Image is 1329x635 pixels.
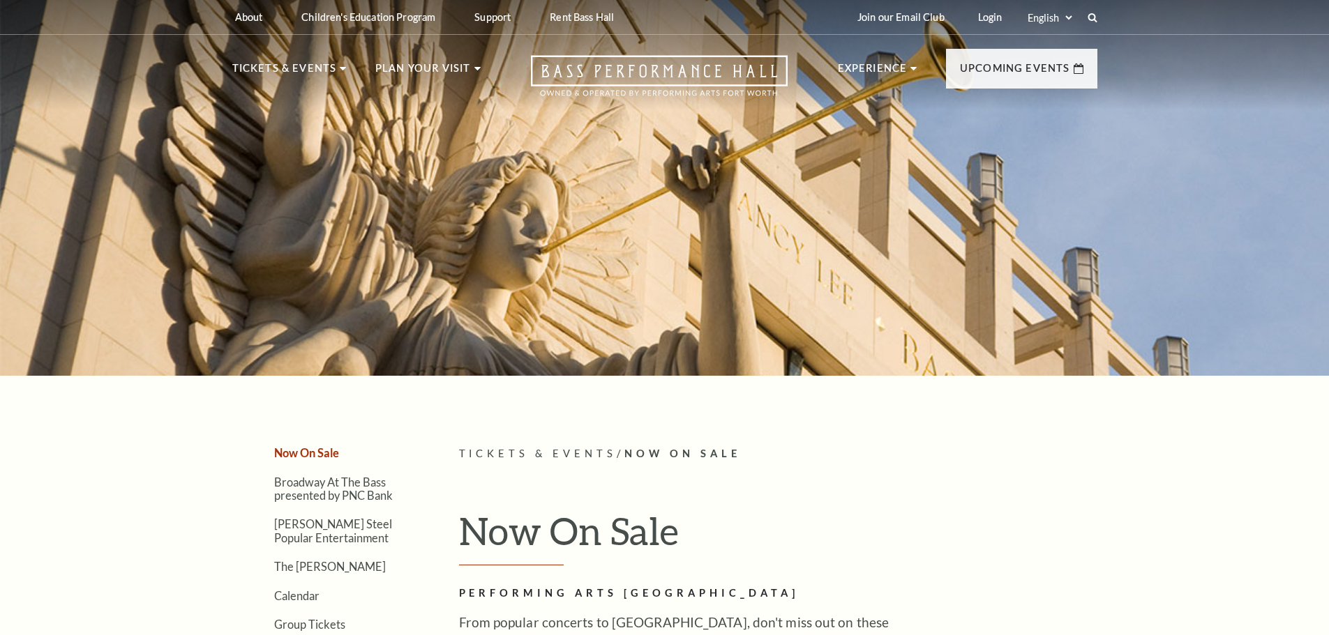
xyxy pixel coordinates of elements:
p: Rent Bass Hall [550,11,614,23]
a: Now On Sale [274,446,339,459]
span: Now On Sale [624,447,741,459]
span: Tickets & Events [459,447,617,459]
p: Support [474,11,511,23]
a: Group Tickets [274,618,345,631]
h2: Performing Arts [GEOGRAPHIC_DATA] [459,585,913,602]
p: Plan Your Visit [375,60,471,85]
a: The [PERSON_NAME] [274,560,386,573]
p: Upcoming Events [960,60,1070,85]
p: Children's Education Program [301,11,435,23]
a: Broadway At The Bass presented by PNC Bank [274,475,393,502]
a: [PERSON_NAME] Steel Popular Entertainment [274,517,392,544]
a: Calendar [274,589,320,602]
p: Tickets & Events [232,60,337,85]
p: Experience [838,60,908,85]
p: About [235,11,263,23]
p: / [459,445,1097,463]
select: Select: [1025,11,1074,24]
h1: Now On Sale [459,508,1097,565]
